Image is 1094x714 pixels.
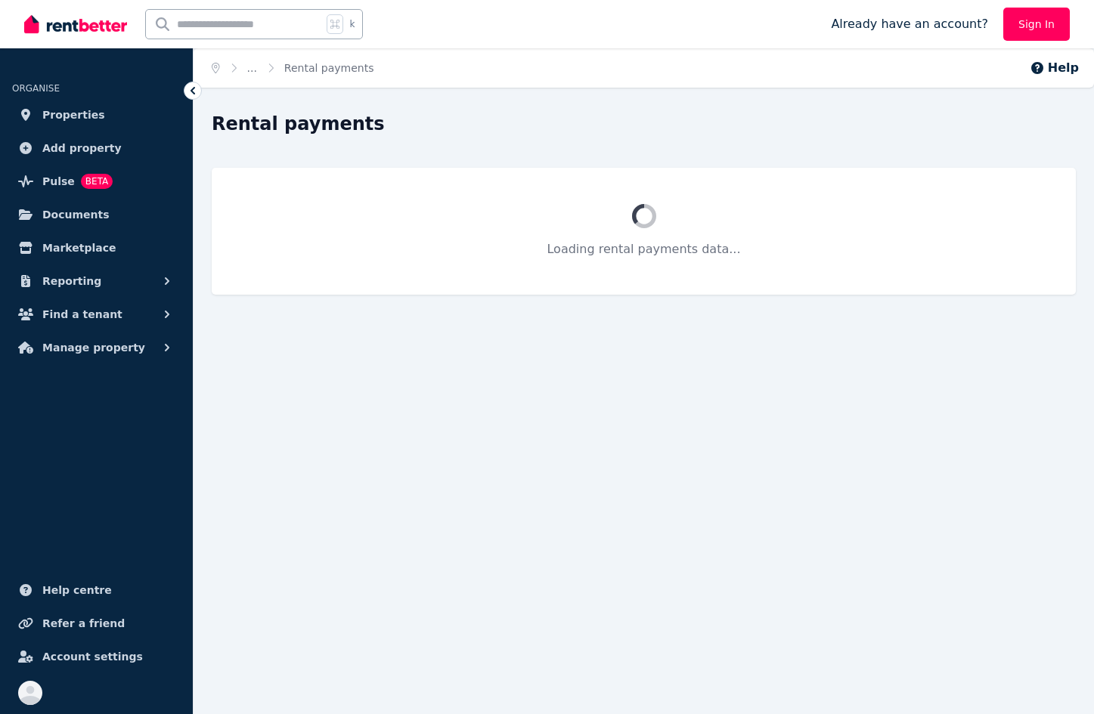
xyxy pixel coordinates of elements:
[42,338,145,357] span: Manage property
[212,112,385,136] h1: Rental payments
[12,199,181,230] a: Documents
[42,648,143,666] span: Account settings
[24,13,127,36] img: RentBetter
[284,60,374,76] span: Rental payments
[1030,59,1079,77] button: Help
[12,266,181,296] button: Reporting
[248,240,1040,258] p: Loading rental payments data...
[194,48,392,88] nav: Breadcrumb
[12,608,181,638] a: Refer a friend
[42,239,116,257] span: Marketplace
[12,233,181,263] a: Marketplace
[831,15,988,33] span: Already have an account?
[42,272,101,290] span: Reporting
[12,641,181,672] a: Account settings
[42,305,122,323] span: Find a tenant
[42,206,110,224] span: Documents
[12,83,60,94] span: ORGANISE
[12,133,181,163] a: Add property
[42,106,105,124] span: Properties
[12,332,181,363] button: Manage property
[349,18,355,30] span: k
[42,614,125,632] span: Refer a friend
[247,62,257,74] a: ...
[12,299,181,329] button: Find a tenant
[12,166,181,196] a: PulseBETA
[12,100,181,130] a: Properties
[42,172,75,190] span: Pulse
[12,575,181,605] a: Help centre
[42,581,112,599] span: Help centre
[81,174,113,189] span: BETA
[42,139,122,157] span: Add property
[1003,8,1070,41] a: Sign In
